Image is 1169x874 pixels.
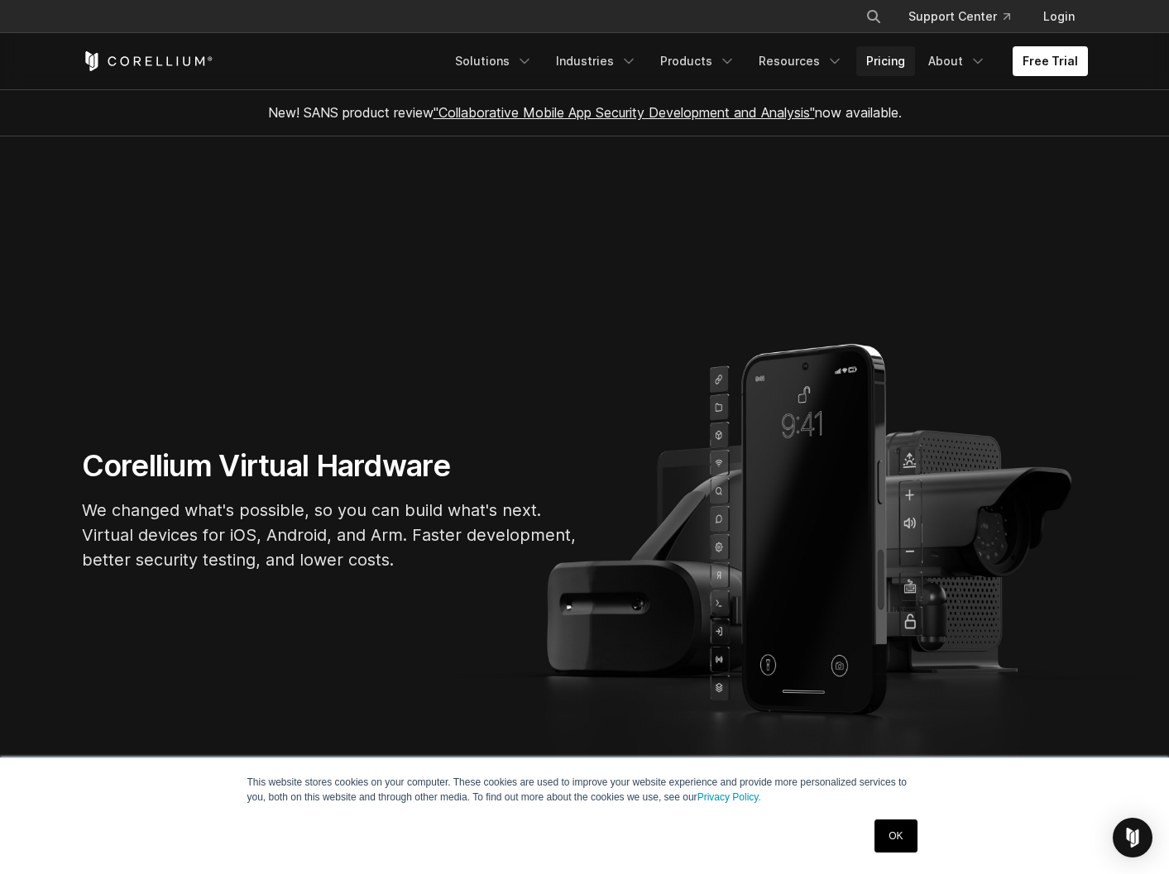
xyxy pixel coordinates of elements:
a: Free Trial [1013,46,1088,76]
span: New! SANS product review now available. [268,104,902,121]
a: About [918,46,996,76]
button: Search [859,2,889,31]
a: Products [650,46,745,76]
a: Corellium Home [82,51,213,71]
p: We changed what's possible, so you can build what's next. Virtual devices for iOS, Android, and A... [82,498,578,572]
div: Navigation Menu [445,46,1088,76]
a: Pricing [856,46,915,76]
a: Solutions [445,46,543,76]
div: Navigation Menu [846,2,1088,31]
h1: Corellium Virtual Hardware [82,447,578,485]
a: Resources [749,46,853,76]
a: Support Center [895,2,1023,31]
a: OK [874,819,917,853]
div: Open Intercom Messenger [1113,818,1152,857]
a: Industries [546,46,647,76]
p: This website stores cookies on your computer. These cookies are used to improve your website expe... [247,775,922,805]
a: Login [1030,2,1088,31]
a: "Collaborative Mobile App Security Development and Analysis" [434,104,815,121]
a: Privacy Policy. [697,791,761,803]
